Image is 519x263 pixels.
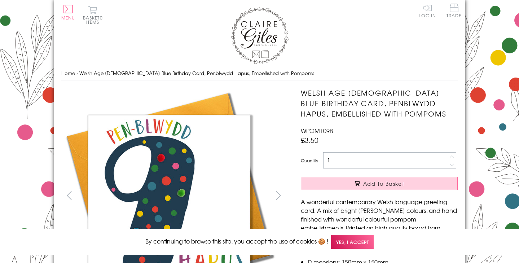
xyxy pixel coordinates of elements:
span: Yes, I accept [331,235,374,249]
button: Add to Basket [301,177,458,190]
span: WPOM109B [301,126,333,135]
p: A wonderful contemporary Welsh language greeting card. A mix of bright [PERSON_NAME] colours, and... [301,197,458,249]
span: Trade [447,4,462,18]
a: Log In [419,4,436,18]
span: £3.50 [301,135,318,145]
button: prev [61,187,78,203]
button: next [270,187,286,203]
button: Menu [61,5,75,20]
nav: breadcrumbs [61,66,458,81]
h1: Welsh Age [DEMOGRAPHIC_DATA] Blue Birthday Card, Penblwydd Hapus, Embellished with Pompoms [301,88,458,119]
span: Add to Basket [363,180,404,187]
img: Claire Giles Greetings Cards [231,7,289,64]
span: Welsh Age [DEMOGRAPHIC_DATA] Blue Birthday Card, Penblwydd Hapus, Embellished with Pompoms [79,70,314,76]
a: Trade [447,4,462,19]
span: Menu [61,14,75,21]
span: 0 items [86,14,103,25]
button: Basket0 items [83,6,103,24]
label: Quantity [301,157,318,164]
a: Home [61,70,75,76]
span: › [76,70,78,76]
